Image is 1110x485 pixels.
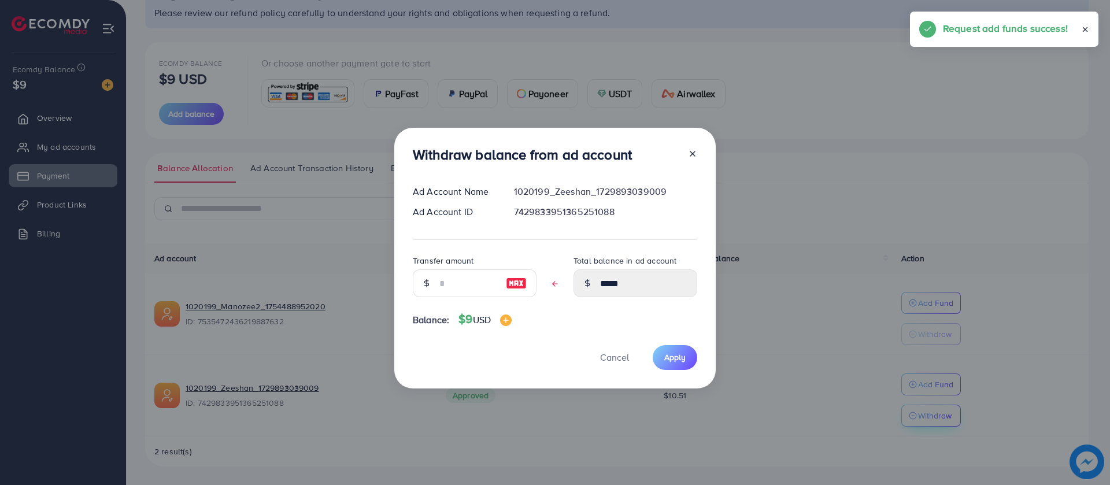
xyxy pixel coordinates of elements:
[458,312,512,327] h4: $9
[506,276,527,290] img: image
[505,205,706,219] div: 7429833951365251088
[413,313,449,327] span: Balance:
[473,313,491,326] span: USD
[413,255,473,266] label: Transfer amount
[404,205,505,219] div: Ad Account ID
[573,255,676,266] label: Total balance in ad account
[413,146,632,163] h3: Withdraw balance from ad account
[653,345,697,370] button: Apply
[505,185,706,198] div: 1020199_Zeeshan_1729893039009
[404,185,505,198] div: Ad Account Name
[500,314,512,326] img: image
[600,351,629,364] span: Cancel
[943,21,1068,36] h5: Request add funds success!
[664,351,686,363] span: Apply
[586,345,643,370] button: Cancel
